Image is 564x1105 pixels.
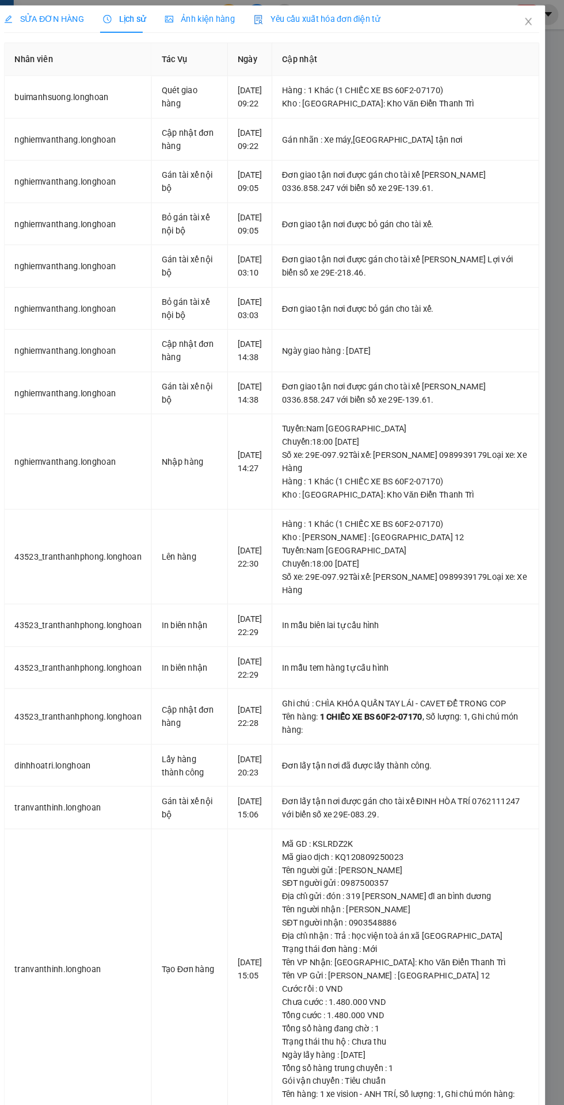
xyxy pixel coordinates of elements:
[292,763,529,788] div: Đơn lấy tận nơi được gán cho tài xế ĐINH HÒA TRÍ 0762111247 với biển số xe 29E-083.29.
[292,842,529,854] div: SĐT người gửi : 0987500357
[176,365,230,391] div: Gán tài xế nội bộ
[249,522,273,548] div: [DATE] 22:30
[240,42,283,74] th: Ngày
[292,94,529,106] div: Kho : [GEOGRAPHIC_DATA]: Kho Văn Điển Thanh Trì
[26,662,167,715] td: 43523_tranthanhphong.longhoan
[176,203,230,228] div: Bỏ gán tài xế nội bộ
[180,15,188,23] span: picture
[249,365,273,391] div: [DATE] 14:38
[176,635,230,648] div: In biên nhận
[292,930,529,943] div: Tên VP Gửi : [PERSON_NAME] : [GEOGRAPHIC_DATA] 12
[26,277,167,318] td: nghiemvanthang.longhoan
[292,406,529,456] div: Tuyến : Nam [GEOGRAPHIC_DATA] Chuyến: 18:00 [DATE] Số xe: 29E-097.92 Tài xế: [PERSON_NAME] 098993...
[249,917,273,943] div: [DATE] 15:05
[26,358,167,399] td: nghiemvanthang.longhoan
[176,81,230,106] div: Quét giao hàng
[26,317,167,358] td: nghiemvanthang.longhoan
[120,15,128,23] span: clock-circle
[292,81,529,94] div: Hàng : 1 Khác (1 CHIẾC XE BS 60F2-07170)
[26,196,167,236] td: nghiemvanthang.longhoan
[292,968,529,981] div: Tổng cước : 1.480.000 VND
[283,42,539,74] th: Cập nhật
[26,155,167,196] td: nghiemvanthang.longhoan
[292,892,529,905] div: Địa chỉ nhận : Trả : học viện toà án xã [GEOGRAPHIC_DATA]
[26,236,167,277] td: nghiemvanthang.longhoan
[292,917,529,930] div: Tên VP Nhận: [GEOGRAPHIC_DATA]: Kho Văn Điển Thanh Trì
[292,880,529,892] div: SĐT người nhận : 0903548886
[292,209,529,222] div: Đơn giao tận nơi được bỏ gán cho tài xế.
[25,15,33,23] span: edit
[249,722,273,748] div: [DATE] 20:23
[292,162,529,188] div: Đơn giao tận nơi được gán cho tài xế [PERSON_NAME] 0336.858.247 với biển số xe 29E-139.61.
[292,469,529,481] div: Kho : [GEOGRAPHIC_DATA]: Kho Văn Điển Thanh Trì
[292,365,529,391] div: Đơn giao tận nơi được gán cho tài xế [PERSON_NAME] 0336.858.247 với biển số xe 29E-139.61.
[26,621,167,662] td: 43523_tranthanhphong.longhoan
[265,14,386,24] span: Yêu cầu xuất hóa đơn điện tử
[26,755,167,796] td: tranvanthinh.longhoan
[292,1031,529,1044] div: Gói vận chuyển : Tiêu chuẩn
[292,804,529,816] div: Mã GD : KSLRDZ2K
[176,284,230,309] div: Bỏ gán tài xế nội bộ
[176,529,230,541] div: Lên hàng
[176,675,230,701] div: Cập nhật đơn hàng
[26,715,167,756] td: dinhhoatri.longhoan
[249,324,273,350] div: [DATE] 14:38
[176,594,230,607] div: In biên nhận
[292,497,529,510] div: Hàng : 1 Khác (1 CHIẾC XE BS 60F2-07170)
[292,943,529,955] div: Cước rồi : 0 VND
[26,42,167,74] th: Nhân viên
[180,14,246,24] span: Ảnh kiện hàng
[176,162,230,188] div: Gán tài xế nội bộ
[292,128,529,141] div: Gán nhãn : Xe máy,[GEOGRAPHIC_DATA] tận nơi
[292,1006,529,1019] div: Ngày lấy hàng : [DATE]
[292,522,529,573] div: Tuyến : Nam [GEOGRAPHIC_DATA] Chuyến: 18:00 [DATE] Số xe: 29E-097.92 Tài xế: [PERSON_NAME] 098993...
[292,456,529,469] div: Hàng : 1 Khác (1 CHIẾC XE BS 60F2-07170)
[466,683,470,693] span: 1
[292,905,529,917] div: Trạng thái đơn hàng : Mới
[26,398,167,490] td: nghiemvanthang.longhoan
[26,114,167,155] td: nghiemvanthang.longhoan
[292,981,529,993] div: Tổng số hàng đang chờ : 1
[167,42,240,74] th: Tác Vụ
[292,854,529,867] div: Địa chỉ gửi : đón : 319 [PERSON_NAME] dĩ an bình dương
[176,924,230,936] div: Tạo Đơn hàng
[292,510,529,522] div: Kho : [PERSON_NAME] : [GEOGRAPHIC_DATA] 12
[249,243,273,269] div: [DATE] 03:10
[249,81,273,106] div: [DATE] 09:22
[176,763,230,788] div: Gán tài xế nội bộ
[26,580,167,621] td: 43523_tranthanhphong.longhoan
[249,675,273,701] div: [DATE] 22:28
[176,324,230,350] div: Cập nhật đơn hàng
[249,629,273,654] div: [DATE] 22:29
[249,763,273,788] div: [DATE] 15:06
[292,829,529,842] div: Tên người gửi : [PERSON_NAME]
[249,588,273,613] div: [DATE] 22:29
[292,867,529,880] div: Tên người nhận : [PERSON_NAME]
[26,74,167,114] td: buimanhsuong.longhoan
[249,162,273,188] div: [DATE] 09:05
[292,635,529,648] div: In mẫu tem hàng tự cấu hình
[26,490,167,581] td: 43523_tranthanhphong.longhoan
[328,1046,401,1055] span: 1 xe vision - ANH TRÍ
[176,122,230,147] div: Cập nhật đơn hàng
[249,284,273,309] div: [DATE] 03:03
[292,816,529,829] div: Mã giao dịch : KQ120809250023
[292,1019,529,1031] div: Tổng số hàng trung chuyển : 1
[292,993,529,1006] div: Trạng thái thu hộ : Chưa thu
[292,331,529,343] div: Ngày giao hàng : [DATE]
[265,15,274,24] img: icon
[176,437,230,450] div: Nhập hàng
[25,14,102,24] span: SỬA ĐƠN HÀNG
[120,14,161,24] span: Lịch sử
[292,682,529,707] div: Tên hàng: , Số lượng: , Ghi chú món hàng:
[512,6,544,38] button: Close
[292,290,529,303] div: Đơn giao tận nơi được bỏ gán cho tài xế.
[26,796,167,1065] td: tranvanthinh.longhoan
[249,122,273,147] div: [DATE] 09:22
[176,722,230,748] div: Lấy hàng thành công
[524,17,533,26] span: close
[249,203,273,228] div: [DATE] 09:05
[292,669,529,682] div: Ghi chú : CHÌA KHÓA QUẤN TAY LÁI - CAVET ĐỂ TRONG COP
[292,729,529,741] div: Đơn lấy tận nơi đã được lấy thành công.
[328,683,426,693] span: 1 CHIẾC XE BS 60F2-07170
